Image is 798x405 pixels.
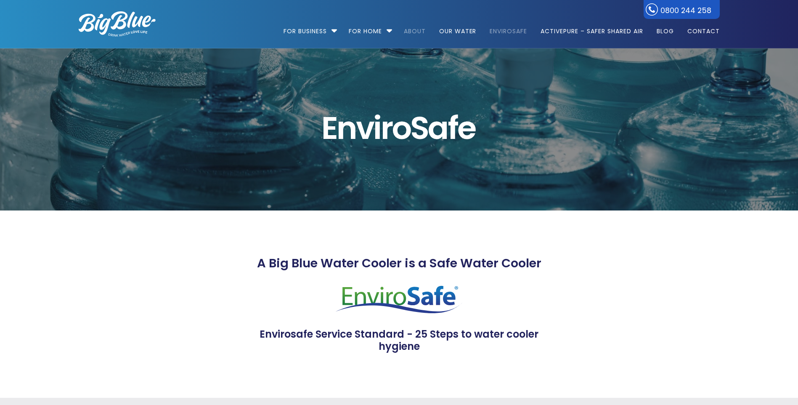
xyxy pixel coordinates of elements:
[457,109,475,147] span: e
[373,109,380,147] span: i
[448,109,457,147] span: f
[381,109,392,147] span: r
[243,328,556,353] span: Envirosafe Service Standard - 25 Steps to water cooler hygiene
[321,109,337,147] span: E
[337,109,356,147] span: n
[392,109,410,147] span: o
[257,256,541,271] span: A Big Blue Water Cooler is a Safe Water Cooler
[742,349,786,393] iframe: Chatbot
[79,11,156,37] img: logo
[410,109,428,147] span: S
[428,109,447,147] span: a
[335,286,463,313] img: EnviroSafe
[356,109,373,147] span: v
